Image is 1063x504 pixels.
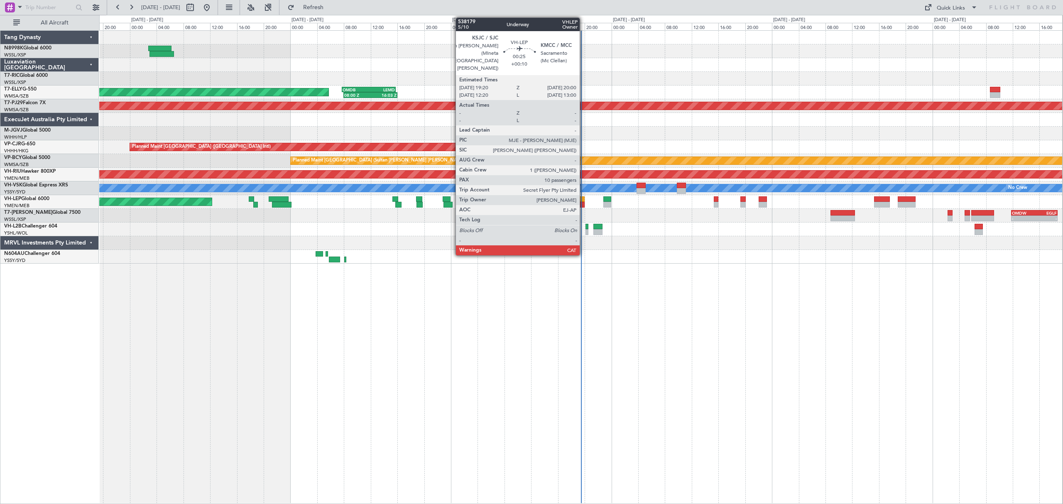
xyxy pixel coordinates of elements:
[4,148,29,154] a: VHHH/HKG
[4,169,56,174] a: VH-RIUHawker 800XP
[317,23,344,30] div: 04:00
[772,23,798,30] div: 00:00
[141,4,180,11] span: [DATE] - [DATE]
[4,210,52,215] span: T7-[PERSON_NAME]
[131,17,163,24] div: [DATE] - [DATE]
[4,52,26,58] a: WSSL/XSP
[4,142,21,147] span: VP-CJR
[745,23,772,30] div: 20:00
[344,93,370,98] div: 08:00 Z
[451,23,478,30] div: 00:00
[4,196,21,201] span: VH-LEP
[4,142,35,147] a: VP-CJRG-650
[4,93,29,99] a: WMSA/SZB
[4,175,29,181] a: YMEN/MEB
[1013,23,1039,30] div: 12:00
[4,196,49,201] a: VH-LEPGlobal 6000
[959,23,986,30] div: 04:00
[293,154,486,167] div: Planned Maint [GEOGRAPHIC_DATA] (Sultan [PERSON_NAME] [PERSON_NAME] - Subang)
[4,203,29,209] a: YMEN/MEB
[852,23,879,30] div: 12:00
[478,23,504,30] div: 04:00
[4,224,57,229] a: VH-L2BChallenger 604
[4,100,23,105] span: T7-PJ29
[103,23,130,30] div: 20:00
[4,100,46,105] a: T7-PJ29Falcon 7X
[986,23,1013,30] div: 08:00
[130,23,157,30] div: 00:00
[1012,216,1034,221] div: -
[290,23,317,30] div: 00:00
[4,155,22,160] span: VP-BCY
[825,23,852,30] div: 08:00
[799,23,825,30] div: 04:00
[920,1,982,14] button: Quick Links
[4,161,29,168] a: WMSA/SZB
[1008,182,1027,194] div: No Crew
[344,23,370,30] div: 08:00
[4,230,28,236] a: YSHL/WOL
[937,4,965,12] div: Quick Links
[773,17,805,24] div: [DATE] - [DATE]
[879,23,906,30] div: 16:00
[296,5,331,10] span: Refresh
[4,134,27,140] a: WIHH/HLP
[371,23,397,30] div: 12:00
[25,1,73,14] input: Trip Number
[1034,216,1057,221] div: -
[933,23,959,30] div: 00:00
[718,23,745,30] div: 16:00
[4,46,23,51] span: N8998K
[264,23,290,30] div: 20:00
[906,23,932,30] div: 20:00
[4,224,22,229] span: VH-L2B
[4,73,20,78] span: T7-RIC
[4,169,21,174] span: VH-RIU
[613,17,645,24] div: [DATE] - [DATE]
[638,23,665,30] div: 04:00
[4,46,51,51] a: N8998KGlobal 6000
[369,87,395,92] div: LEMD
[452,17,484,24] div: [DATE] - [DATE]
[132,141,271,153] div: Planned Maint [GEOGRAPHIC_DATA] ([GEOGRAPHIC_DATA] Intl)
[9,16,90,29] button: All Aircraft
[4,155,50,160] a: VP-BCYGlobal 5000
[4,87,22,92] span: T7-ELLY
[4,251,60,256] a: N604AUChallenger 604
[397,23,424,30] div: 16:00
[558,23,585,30] div: 16:00
[1012,210,1034,215] div: OMDW
[4,183,68,188] a: VH-VSKGlobal Express XRS
[4,107,29,113] a: WMSA/SZB
[585,23,611,30] div: 20:00
[505,23,531,30] div: 08:00
[4,87,37,92] a: T7-ELLYG-550
[4,257,25,264] a: YSSY/SYD
[210,23,237,30] div: 12:00
[291,17,323,24] div: [DATE] - [DATE]
[612,23,638,30] div: 00:00
[4,79,26,86] a: WSSL/XSP
[343,87,369,92] div: OMDB
[424,23,451,30] div: 20:00
[284,1,333,14] button: Refresh
[692,23,718,30] div: 12:00
[4,73,48,78] a: T7-RICGlobal 6000
[4,128,51,133] a: M-JGVJGlobal 5000
[4,216,26,223] a: WSSL/XSP
[237,23,264,30] div: 16:00
[4,210,81,215] a: T7-[PERSON_NAME]Global 7500
[665,23,691,30] div: 08:00
[22,20,88,26] span: All Aircraft
[531,23,558,30] div: 12:00
[1034,210,1057,215] div: EGLF
[4,183,22,188] span: VH-VSK
[184,23,210,30] div: 08:00
[934,17,966,24] div: [DATE] - [DATE]
[4,128,22,133] span: M-JGVJ
[4,189,25,195] a: YSSY/SYD
[370,93,397,98] div: 16:03 Z
[157,23,183,30] div: 04:00
[4,251,24,256] span: N604AU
